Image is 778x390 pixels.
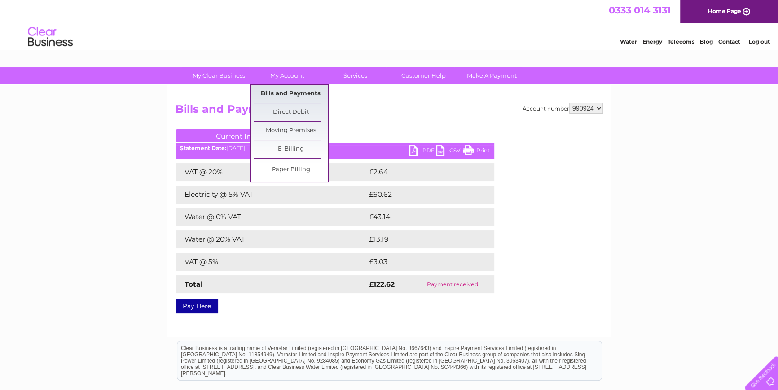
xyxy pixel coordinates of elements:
[254,85,328,103] a: Bills and Payments
[254,122,328,140] a: Moving Premises
[436,145,463,158] a: CSV
[411,275,494,293] td: Payment received
[177,5,602,44] div: Clear Business is a trading name of Verastar Limited (registered in [GEOGRAPHIC_DATA] No. 3667643...
[176,208,367,226] td: Water @ 0% VAT
[176,145,494,151] div: [DATE]
[523,103,603,114] div: Account number
[176,230,367,248] td: Water @ 20% VAT
[455,67,529,84] a: Make A Payment
[367,253,473,271] td: £3.03
[367,163,474,181] td: £2.64
[176,129,310,142] a: Current Invoice
[318,67,392,84] a: Services
[718,38,740,45] a: Contact
[27,23,73,51] img: logo.png
[463,145,490,158] a: Print
[254,161,328,179] a: Paper Billing
[250,67,324,84] a: My Account
[182,67,256,84] a: My Clear Business
[367,208,475,226] td: £43.14
[185,280,203,288] strong: Total
[642,38,662,45] a: Energy
[668,38,694,45] a: Telecoms
[367,230,475,248] td: £13.19
[387,67,461,84] a: Customer Help
[609,4,671,16] a: 0333 014 3131
[369,280,395,288] strong: £122.62
[367,186,476,204] td: £60.62
[176,253,367,271] td: VAT @ 5%
[620,38,637,45] a: Water
[176,103,603,120] h2: Bills and Payments
[700,38,713,45] a: Blog
[176,186,367,204] td: Electricity @ 5% VAT
[409,145,436,158] a: PDF
[748,38,769,45] a: Log out
[180,145,226,151] b: Statement Date:
[176,299,218,313] a: Pay Here
[254,103,328,121] a: Direct Debit
[254,140,328,158] a: E-Billing
[176,163,367,181] td: VAT @ 20%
